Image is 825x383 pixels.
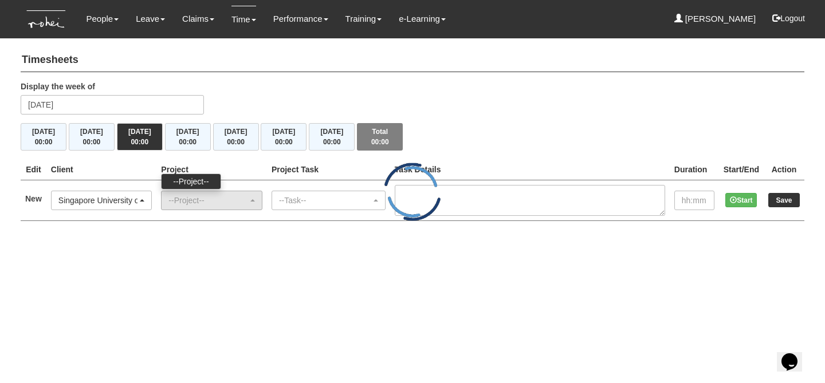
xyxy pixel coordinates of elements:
span: 00:00 [323,138,341,146]
th: Start/End [719,159,764,180]
button: [DATE]00:00 [117,123,163,151]
button: Start [725,193,757,207]
a: Performance [273,6,328,32]
button: [DATE]00:00 [309,123,355,151]
button: [DATE]00:00 [21,123,66,151]
a: People [86,6,119,32]
button: [DATE]00:00 [69,123,115,151]
span: --Project-- [173,176,209,187]
a: Time [231,6,256,33]
input: hh:mm [674,191,714,210]
a: Claims [182,6,214,32]
a: e-Learning [399,6,446,32]
a: Training [345,6,382,32]
a: Leave [136,6,165,32]
button: Logout [764,5,813,32]
th: Project Task [267,159,390,180]
button: --Project-- [161,191,262,210]
div: Timesheet Week Summary [21,123,804,151]
h4: Timesheets [21,49,804,72]
button: [DATE]00:00 [165,123,211,151]
button: [DATE]00:00 [213,123,259,151]
button: Total00:00 [357,123,403,151]
div: Singapore University of Social Sciences (SUSS) [58,195,138,206]
th: Edit [21,159,46,180]
span: 00:00 [371,138,389,146]
div: --Task-- [279,195,371,206]
th: Client [46,159,157,180]
span: 00:00 [35,138,53,146]
th: Task Details [390,159,670,180]
span: 00:00 [275,138,293,146]
th: Project [156,159,267,180]
span: 00:00 [131,138,148,146]
button: --Task-- [272,191,386,210]
span: 00:00 [83,138,101,146]
iframe: chat widget [777,337,814,372]
label: New [25,193,42,204]
div: --Project-- [168,195,248,206]
button: Singapore University of Social Sciences (SUSS) [51,191,152,210]
input: Save [768,193,800,207]
th: Duration [670,159,719,180]
span: 00:00 [179,138,197,146]
label: Display the week of [21,81,95,92]
a: [PERSON_NAME] [674,6,756,32]
span: 00:00 [227,138,245,146]
th: Action [764,159,804,180]
button: [DATE]00:00 [261,123,307,151]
